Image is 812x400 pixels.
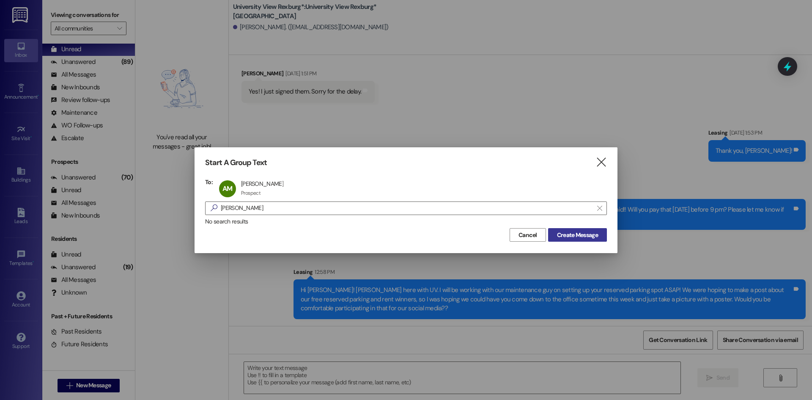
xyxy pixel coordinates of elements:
button: Cancel [510,228,546,242]
h3: Start A Group Text [205,158,267,168]
div: [PERSON_NAME] [241,180,283,188]
span: Create Message [557,231,598,240]
button: Create Message [548,228,607,242]
h3: To: [205,178,213,186]
i:  [207,204,221,212]
input: Search for any contact or apartment [221,202,593,214]
div: No search results [205,217,607,226]
span: AM [222,184,232,193]
button: Clear text [593,202,606,215]
div: Prospect [241,190,261,196]
span: Cancel [518,231,537,240]
i:  [597,205,602,212]
i:  [595,158,607,167]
